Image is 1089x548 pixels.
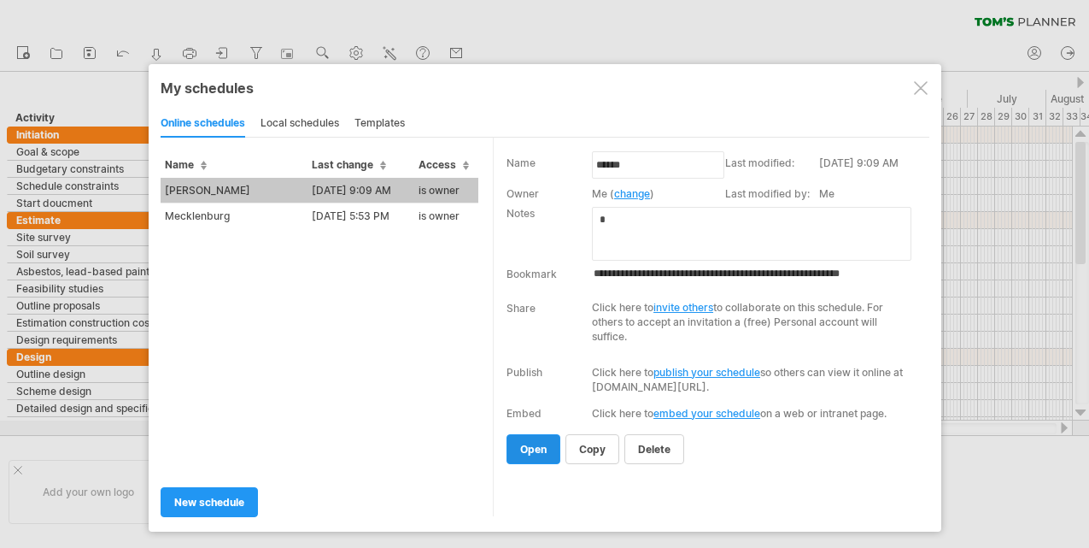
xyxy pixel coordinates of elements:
span: copy [579,443,606,456]
div: Click here to to collaborate on this schedule. For others to accept an invitation a (free) Person... [592,300,908,344]
span: open [520,443,547,456]
div: Publish [506,366,542,379]
div: My schedules [161,80,929,97]
a: copy [565,434,619,464]
a: change [614,187,650,200]
td: Last modified by: [725,186,819,205]
span: Last change [312,158,386,171]
td: Mecklenburg [161,203,307,228]
div: Click here to on a web or intranet page. [592,407,917,420]
td: Bookmark [506,262,592,284]
div: online schedules [161,110,245,138]
td: [DATE] 5:53 PM [307,203,414,228]
td: Notes [506,205,592,262]
div: templates [354,110,405,138]
span: delete [638,443,670,456]
td: is owner [414,178,478,203]
td: [PERSON_NAME] [161,178,307,203]
a: publish your schedule [653,366,760,379]
div: Me ( ) [592,187,717,200]
td: Name [506,155,592,186]
td: [DATE] 9:09 AM [819,155,924,186]
div: Share [506,302,536,315]
a: open [506,434,560,464]
span: Access [419,158,469,171]
td: Owner [506,186,592,205]
div: local schedules [261,110,339,138]
td: [DATE] 9:09 AM [307,178,414,203]
span: Name [165,158,207,171]
td: is owner [414,203,478,228]
td: Me [819,186,924,205]
a: embed your schedule [653,407,760,420]
a: delete [624,434,684,464]
div: Click here to so others can view it online at [DOMAIN_NAME][URL]. [592,365,917,394]
a: new schedule [161,487,258,517]
td: Last modified: [725,155,819,186]
div: Embed [506,407,542,420]
a: invite others [653,301,713,314]
span: new schedule [174,496,244,509]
